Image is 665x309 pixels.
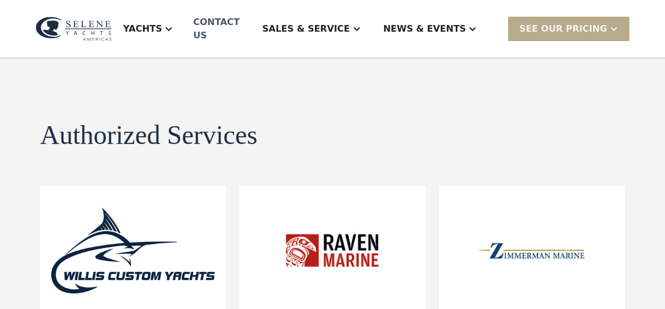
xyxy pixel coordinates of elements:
div: Sales & Service [251,7,372,51]
div: SEE Our Pricing [508,17,629,41]
img: Willis Custom Yachts [51,197,215,305]
div: Sales & Service [262,22,349,36]
div: Yachts [112,7,184,51]
div: News & EVENTS [383,22,466,36]
div: News & EVENTS [372,7,489,51]
div: SEE Our Pricing [519,22,607,36]
img: Zimmerman Marine [450,197,614,305]
img: Raven Marine [250,197,414,305]
div: Contact US [193,16,242,42]
div: Yachts [123,22,162,36]
h1: Authorized Services [40,121,258,150]
img: logo [36,17,112,42]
